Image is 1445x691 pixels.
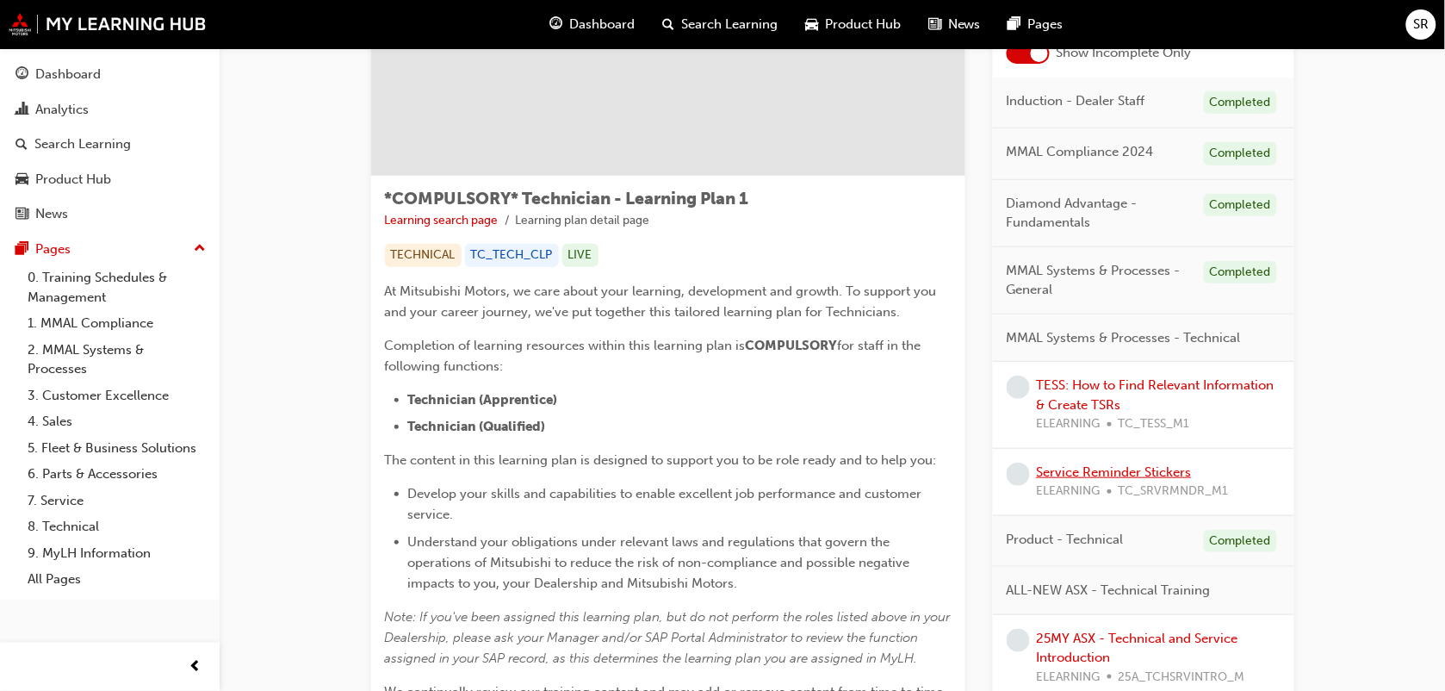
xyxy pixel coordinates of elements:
[189,657,202,678] span: prev-icon
[7,55,213,233] button: DashboardAnalyticsSearch LearningProduct HubNews
[7,128,213,160] a: Search Learning
[746,338,838,353] span: COMPULSORY
[948,15,981,34] span: News
[16,137,28,153] span: search-icon
[16,67,28,83] span: guage-icon
[1007,463,1030,486] span: learningRecordVerb_NONE-icon
[408,392,558,408] span: Technician (Apprentice)
[648,7,791,42] a: search-iconSearch Learning
[825,15,901,34] span: Product Hub
[16,207,28,222] span: news-icon
[549,14,562,35] span: guage-icon
[1037,377,1274,413] a: TESS: How to Find Relevant Information & Create TSRs
[385,338,925,374] span: for staff in the following functions:
[805,14,818,35] span: car-icon
[385,189,749,209] span: *COMPULSORY* Technician - Learning Plan 1
[1037,631,1238,666] a: 25MY ASX - Technical and Service Introduction
[1204,91,1277,115] div: Completed
[21,337,213,383] a: 2. MMAL Systems & Processes
[7,164,213,196] a: Product Hub
[7,59,213,90] a: Dashboard
[21,265,213,310] a: 0. Training Schedules & Management
[21,383,213,409] a: 3. Customer Excellence
[21,566,213,593] a: All Pages
[194,238,206,260] span: up-icon
[465,244,559,267] div: TC_TECH_CLP
[516,211,650,231] li: Learning plan detail page
[1007,194,1190,233] span: Diamond Advantage - Fundamentals
[662,14,674,35] span: search-icon
[7,198,213,230] a: News
[35,204,68,224] div: News
[1119,482,1229,501] span: TC_SRVRMNDR_M1
[1057,43,1192,63] span: Show Incomplete Only
[7,94,213,126] a: Analytics
[21,514,213,540] a: 8. Technical
[1007,629,1030,652] span: learningRecordVerb_NONE-icon
[408,486,926,522] span: Develop your skills and capabilities to enable excellent job performance and customer service.
[385,452,937,468] span: The content in this learning plan is designed to support you to be role ready and to help you:
[1406,9,1436,40] button: SR
[21,310,213,337] a: 1. MMAL Compliance
[35,170,111,190] div: Product Hub
[995,7,1077,42] a: pages-iconPages
[1007,376,1030,399] span: learningRecordVerb_NONE-icon
[562,244,598,267] div: LIVE
[7,233,213,265] button: Pages
[21,408,213,435] a: 4. Sales
[16,242,28,258] span: pages-icon
[681,15,778,34] span: Search Learning
[1037,464,1192,480] a: Service Reminder Stickers
[1204,142,1277,165] div: Completed
[1037,482,1101,501] span: ELEARNING
[385,283,940,320] span: At Mitsubishi Motors, we care about your learning, development and growth. To support you and you...
[1037,668,1101,688] span: ELEARNING
[1119,414,1190,434] span: TC_TESS_M1
[1204,530,1277,553] div: Completed
[1119,668,1245,688] span: 25A_TCHSRVINTRO_M
[791,7,915,42] a: car-iconProduct Hub
[1007,530,1124,550] span: Product - Technical
[21,461,213,488] a: 6. Parts & Accessories
[1007,91,1145,111] span: Induction - Dealer Staff
[385,213,499,227] a: Learning search page
[16,103,28,118] span: chart-icon
[9,13,207,35] img: mmal
[1007,261,1190,300] span: MMAL Systems & Processes - General
[21,488,213,514] a: 7. Service
[385,609,954,666] span: Note: If you've been assigned this learning plan, but do not perform the roles listed above in yo...
[1204,261,1277,284] div: Completed
[1007,328,1241,348] span: MMAL Systems & Processes - Technical
[569,15,635,34] span: Dashboard
[915,7,995,42] a: news-iconNews
[408,534,914,591] span: Understand your obligations under relevant laws and regulations that govern the operations of Mit...
[385,244,462,267] div: TECHNICAL
[928,14,941,35] span: news-icon
[1008,14,1021,35] span: pages-icon
[1037,414,1101,434] span: ELEARNING
[21,435,213,462] a: 5. Fleet & Business Solutions
[35,100,89,120] div: Analytics
[536,7,648,42] a: guage-iconDashboard
[385,338,746,353] span: Completion of learning resources within this learning plan is
[21,540,213,567] a: 9. MyLH Information
[408,419,546,434] span: Technician (Qualified)
[1007,581,1211,601] span: ALL-NEW ASX - Technical Training
[1414,15,1429,34] span: SR
[16,172,28,188] span: car-icon
[34,134,131,154] div: Search Learning
[35,240,71,259] div: Pages
[1028,15,1064,34] span: Pages
[35,65,101,84] div: Dashboard
[1007,142,1154,162] span: MMAL Compliance 2024
[1204,194,1277,217] div: Completed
